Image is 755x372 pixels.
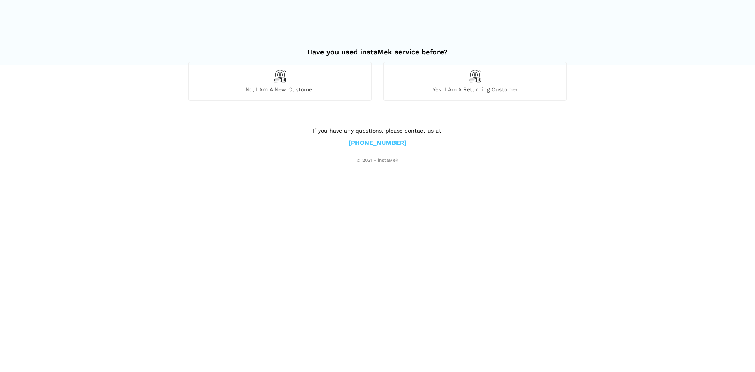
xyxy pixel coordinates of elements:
a: [PHONE_NUMBER] [348,139,407,147]
span: No, I am a new customer [189,86,371,93]
span: © 2021 - instaMek [254,157,501,164]
h2: Have you used instaMek service before? [188,40,567,56]
span: Yes, I am a returning customer [384,86,566,93]
p: If you have any questions, please contact us at: [254,126,501,135]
